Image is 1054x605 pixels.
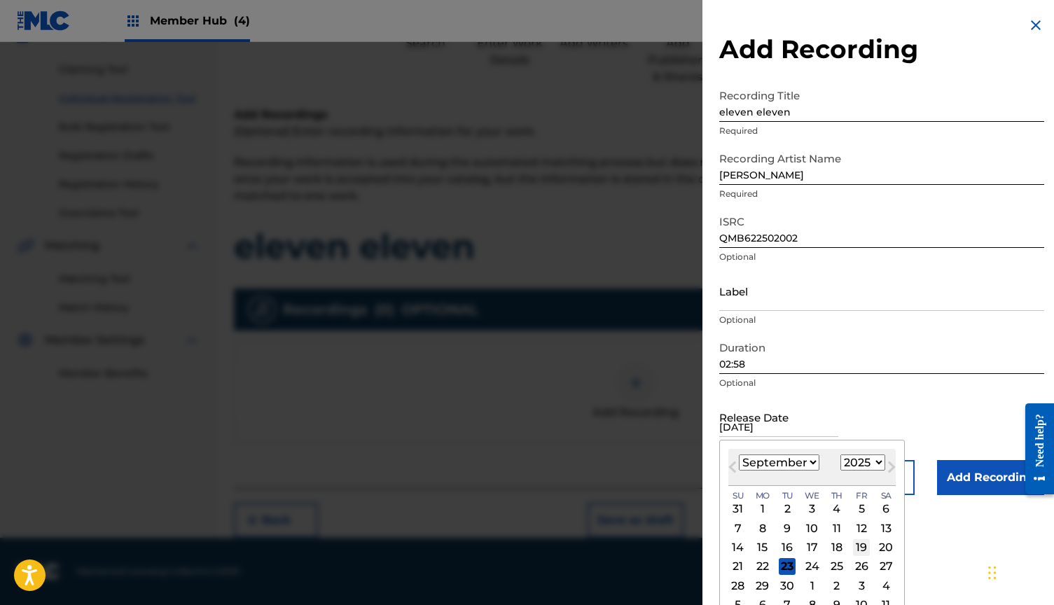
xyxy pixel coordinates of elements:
[853,558,870,575] div: Choose Friday, September 26th, 2025
[779,577,796,594] div: Choose Tuesday, September 30th, 2025
[828,558,845,575] div: Choose Thursday, September 25th, 2025
[719,188,1044,200] p: Required
[754,520,771,536] div: Choose Monday, September 8th, 2025
[719,314,1044,326] p: Optional
[828,577,845,594] div: Choose Thursday, October 2nd, 2025
[754,558,771,575] div: Choose Monday, September 22nd, 2025
[719,125,1044,137] p: Required
[878,501,894,517] div: Choose Saturday, September 6th, 2025
[719,251,1044,263] p: Optional
[730,577,747,594] div: Choose Sunday, September 28th, 2025
[853,501,870,517] div: Choose Friday, September 5th, 2025
[880,459,903,481] button: Next Month
[804,539,821,556] div: Choose Wednesday, September 17th, 2025
[828,539,845,556] div: Choose Thursday, September 18th, 2025
[730,520,747,536] div: Choose Sunday, September 7th, 2025
[853,539,870,556] div: Choose Friday, September 19th, 2025
[779,558,796,575] div: Choose Tuesday, September 23rd, 2025
[125,13,141,29] img: Top Rightsholders
[878,577,894,594] div: Choose Saturday, October 4th, 2025
[878,558,894,575] div: Choose Saturday, September 27th, 2025
[804,558,821,575] div: Choose Wednesday, September 24th, 2025
[782,489,793,502] span: Tu
[779,539,796,556] div: Choose Tuesday, September 16th, 2025
[730,501,747,517] div: Choose Sunday, August 31st, 2025
[804,501,821,517] div: Choose Wednesday, September 3rd, 2025
[878,520,894,536] div: Choose Saturday, September 13th, 2025
[856,489,867,502] span: Fr
[828,501,845,517] div: Choose Thursday, September 4th, 2025
[719,377,1044,389] p: Optional
[805,489,819,502] span: We
[234,14,250,27] span: (4)
[804,520,821,536] div: Choose Wednesday, September 10th, 2025
[853,577,870,594] div: Choose Friday, October 3rd, 2025
[754,577,771,594] div: Choose Monday, September 29th, 2025
[756,489,770,502] span: Mo
[733,489,743,502] span: Su
[730,539,747,556] div: Choose Sunday, September 14th, 2025
[831,489,842,502] span: Th
[754,539,771,556] div: Choose Monday, September 15th, 2025
[984,538,1054,605] iframe: Chat Widget
[804,577,821,594] div: Choose Wednesday, October 1st, 2025
[853,520,870,536] div: Choose Friday, September 12th, 2025
[17,11,71,31] img: MLC Logo
[1015,391,1054,507] iframe: Resource Center
[719,34,1044,65] h2: Add Recording
[754,501,771,517] div: Choose Monday, September 1st, 2025
[779,501,796,517] div: Choose Tuesday, September 2nd, 2025
[828,520,845,536] div: Choose Thursday, September 11th, 2025
[721,459,744,481] button: Previous Month
[730,558,747,575] div: Choose Sunday, September 21st, 2025
[878,539,894,556] div: Choose Saturday, September 20th, 2025
[988,552,997,594] div: Drag
[779,520,796,536] div: Choose Tuesday, September 9th, 2025
[881,489,892,502] span: Sa
[150,13,250,29] span: Member Hub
